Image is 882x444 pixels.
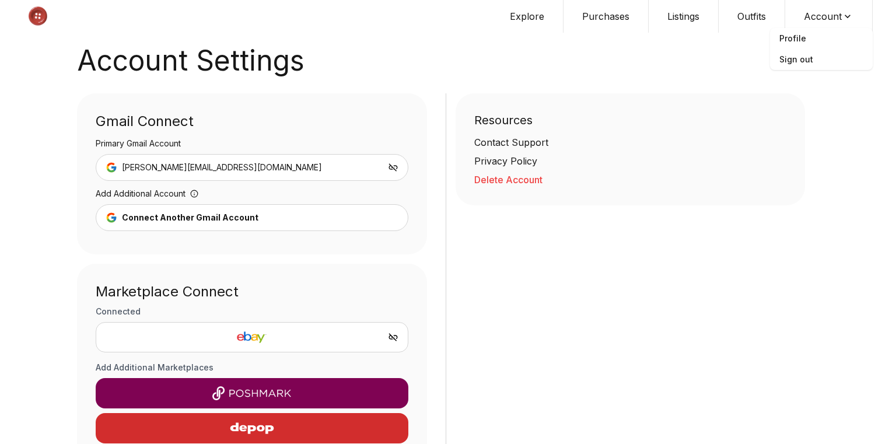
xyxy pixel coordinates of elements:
button: Delete Account [474,173,787,187]
h1: Account Settings [77,47,805,75]
a: Contact Support [474,135,787,149]
div: Marketplace Connect [96,282,408,301]
button: Depop logo [96,413,408,443]
a: Privacy Policy [474,154,787,168]
img: eBay logo [106,330,398,344]
h3: Connected [96,306,408,317]
div: Connect Another Gmail Account [122,212,258,223]
a: Profile [770,28,873,49]
img: Poshmark logo [105,386,399,400]
div: Primary Gmail Account [96,138,408,154]
span: Sign out [770,49,873,70]
button: Poshmark logo [96,378,408,408]
img: Depop logo [201,414,303,442]
div: Resources [474,112,787,135]
div: Gmail Connect [96,112,408,138]
button: Unlink eBay [388,332,398,342]
button: Connect Another Gmail Account [96,204,408,231]
span: [PERSON_NAME][EMAIL_ADDRESS][DOMAIN_NAME] [122,162,322,173]
h3: Add Additional Marketplaces [96,362,408,373]
div: Add Additional Account [96,188,408,204]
